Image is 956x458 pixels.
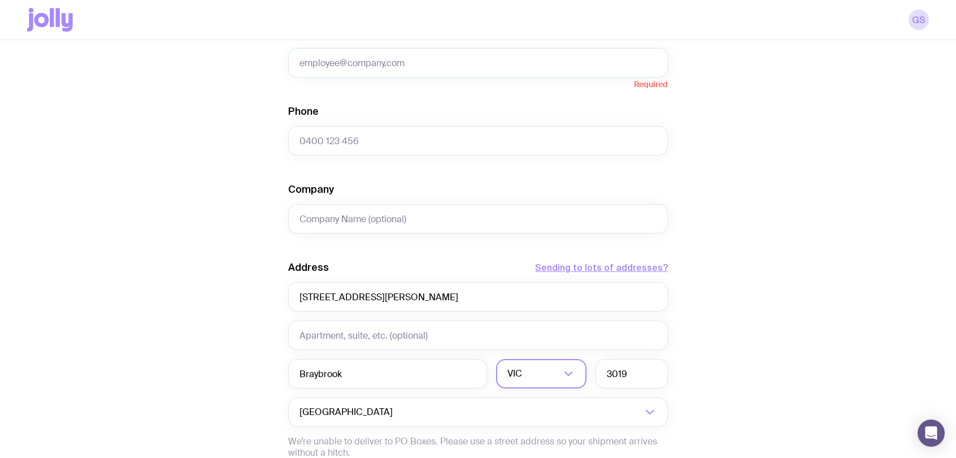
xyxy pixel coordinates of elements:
[299,397,395,427] span: [GEOGRAPHIC_DATA]
[288,282,668,312] input: Street Address
[288,204,668,234] input: Company Name (optional)
[288,359,487,388] input: Suburb
[596,359,668,388] input: Postcode
[496,359,586,388] div: Search for option
[395,397,642,427] input: Search for option
[535,261,668,274] button: Sending to lots of addresses?
[909,10,929,30] a: GS
[288,126,668,155] input: 0400 123 456
[507,359,524,388] span: VIC
[288,261,329,274] label: Address
[288,321,668,350] input: Apartment, suite, etc. (optional)
[288,48,668,77] input: employee@company.com
[918,420,945,447] div: Open Intercom Messenger
[288,397,668,427] div: Search for option
[524,359,560,388] input: Search for option
[288,183,334,196] label: Company
[288,105,319,118] label: Phone
[288,77,668,89] span: Required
